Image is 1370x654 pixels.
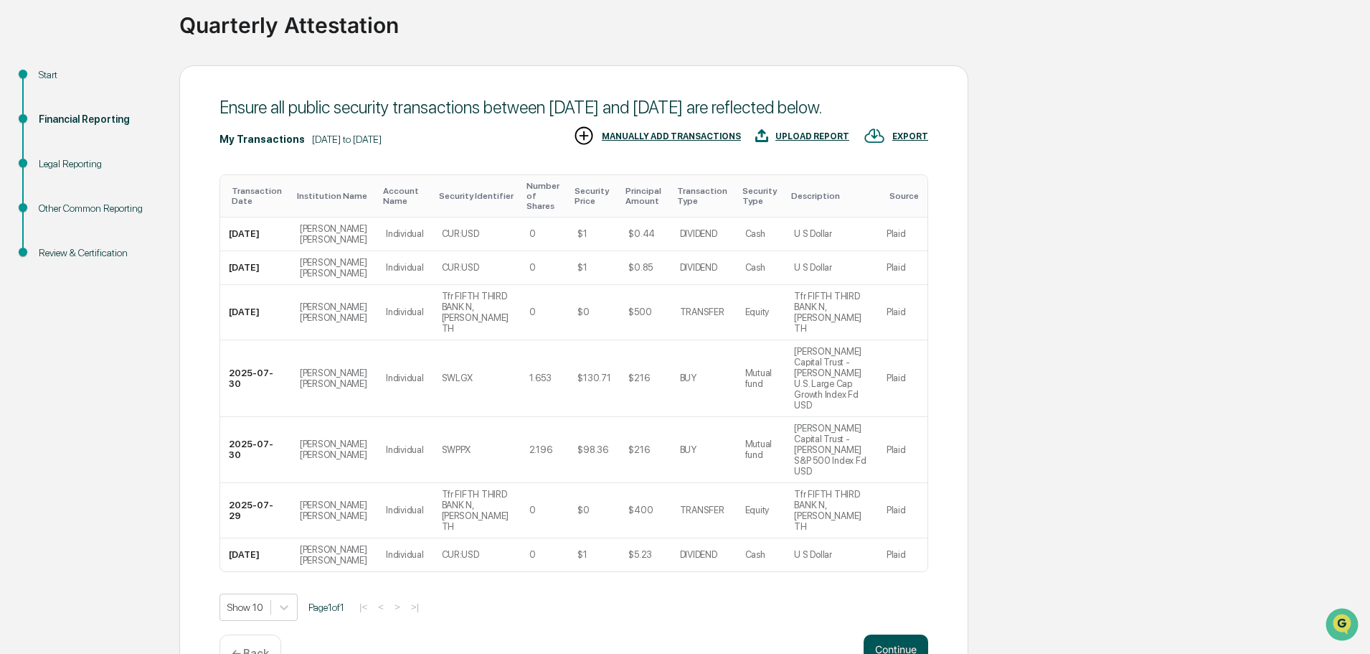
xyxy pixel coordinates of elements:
img: EXPORT [864,125,885,146]
div: Mutual fund [745,439,778,460]
td: [DATE] [220,538,291,571]
div: $0 [577,505,589,515]
img: UPLOAD REPORT [755,125,768,146]
div: [PERSON_NAME] [PERSON_NAME] [300,500,369,521]
a: 🗄️Attestations [98,175,184,201]
td: [DATE] [220,218,291,251]
td: Plaid [878,538,927,571]
div: $1 [577,228,587,239]
button: >| [407,601,423,613]
div: [PERSON_NAME] Capital Trust - [PERSON_NAME] U.S. Large Cap Growth Index Fd USD [794,346,869,411]
td: Individual [377,538,433,571]
div: TRANSFER [680,505,724,515]
div: $216 [628,444,649,455]
span: Pylon [143,243,174,254]
span: Preclearance [29,181,93,195]
img: MANUALLY ADD TRANSACTIONS [573,125,595,146]
div: $1 [577,262,587,273]
div: MANUALLY ADD TRANSACTIONS [602,131,741,141]
div: BUY [680,373,696,383]
span: Data Lookup [29,208,90,223]
div: Cash [745,549,765,560]
div: 0 [529,262,536,273]
button: > [390,601,405,613]
div: Start [39,67,156,83]
div: [PERSON_NAME] [PERSON_NAME] [300,368,369,389]
td: Plaid [878,340,927,417]
iframe: Open customer support [1324,607,1363,645]
div: Toggle SortBy [625,186,665,206]
div: U S Dollar [794,228,831,239]
div: $500 [628,307,651,317]
td: 2025-07-30 [220,340,291,417]
div: Toggle SortBy [742,186,780,206]
div: [PERSON_NAME] [PERSON_NAME] [300,544,369,566]
div: Tfr FIFTH THIRD BANK N, [PERSON_NAME] TH [794,489,869,532]
div: Toggle SortBy [677,186,731,206]
div: U S Dollar [794,262,831,273]
td: Plaid [878,285,927,340]
div: Other Common Reporting [39,201,156,216]
td: Individual [377,251,433,285]
div: 0 [529,549,536,560]
div: Quarterly Attestation [179,1,1363,38]
div: EXPORT [892,131,928,141]
div: [PERSON_NAME] [PERSON_NAME] [300,302,369,323]
div: Toggle SortBy [526,181,564,211]
div: $5.23 [628,549,652,560]
div: [DATE] to [DATE] [312,134,382,145]
div: $0.44 [628,228,655,239]
div: Toggle SortBy [575,186,614,206]
div: DIVIDEND [680,549,717,560]
div: CUR:USD [442,228,479,239]
td: Individual [377,417,433,483]
div: Mutual fund [745,368,778,389]
td: Individual [377,218,433,251]
div: $1 [577,549,587,560]
a: 🖐️Preclearance [9,175,98,201]
td: Individual [377,340,433,417]
div: Toggle SortBy [889,191,922,201]
div: Tfr FIFTH THIRD BANK N, [PERSON_NAME] TH [442,291,512,334]
div: 🗄️ [104,182,115,194]
td: Individual [377,285,433,340]
div: $400 [628,505,653,515]
div: 1.653 [529,373,552,383]
div: DIVIDEND [680,228,717,239]
div: [PERSON_NAME] Capital Trust - [PERSON_NAME] S&P 500 Index Fd USD [794,423,869,477]
div: Equity [745,307,769,317]
img: 1746055101610-c473b297-6a78-478c-a979-82029cc54cd1 [14,110,40,136]
button: < [374,601,388,613]
a: Powered byPylon [101,243,174,254]
div: We're available if you need us! [49,124,181,136]
div: $216 [628,373,649,383]
a: 🔎Data Lookup [9,202,96,228]
td: [DATE] [220,251,291,285]
div: Toggle SortBy [439,191,515,201]
button: |< [355,601,372,613]
td: Plaid [878,251,927,285]
div: SWLGX [442,373,473,383]
td: Plaid [878,417,927,483]
div: UPLOAD REPORT [775,131,849,141]
div: [PERSON_NAME] [PERSON_NAME] [300,223,369,245]
div: $98.36 [577,444,608,455]
div: Toggle SortBy [297,191,372,201]
div: 0 [529,505,536,515]
div: [PERSON_NAME] [PERSON_NAME] [300,257,369,279]
div: Financial Reporting [39,112,156,127]
span: Attestations [118,181,178,195]
div: Legal Reporting [39,157,156,172]
div: Ensure all public security transactions between [DATE] and [DATE] are reflected below. [219,97,928,118]
div: My Transactions [219,134,305,145]
div: Toggle SortBy [383,186,427,206]
div: Start new chat [49,110,235,124]
div: Toggle SortBy [791,191,871,201]
td: 2025-07-30 [220,417,291,483]
td: Individual [377,483,433,538]
div: SWPPX [442,444,471,455]
div: Cash [745,262,765,273]
td: Plaid [878,483,927,538]
button: Start new chat [244,114,261,131]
